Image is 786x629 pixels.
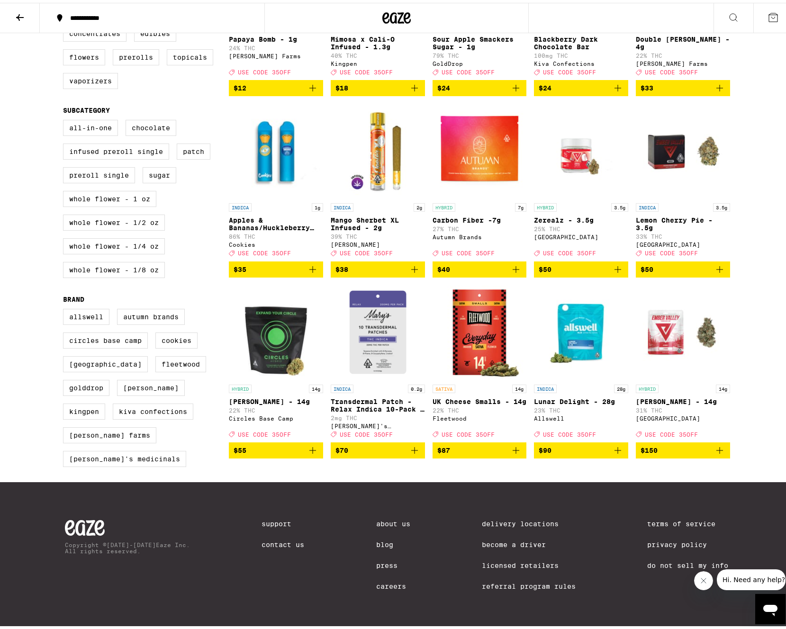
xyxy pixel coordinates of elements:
[177,141,210,157] label: Patch
[331,382,353,390] p: INDICA
[331,282,425,377] img: Mary's Medicinals - Transdermal Patch - Relax Indica 10-Pack - 200mg
[636,239,730,245] div: [GEOGRAPHIC_DATA]
[636,101,730,258] a: Open page for Lemon Cherry Pie - 3.5g from Ember Valley
[309,382,323,390] p: 14g
[376,538,410,546] a: Blog
[340,429,393,435] span: USE CODE 35OFF
[534,231,628,237] div: [GEOGRAPHIC_DATA]
[331,412,425,418] p: 2mg THC
[713,200,730,209] p: 3.5g
[262,538,304,546] a: Contact Us
[636,440,730,456] button: Add to bag
[534,214,628,221] p: Zerealz - 3.5g
[331,231,425,237] p: 39% THC
[234,81,246,89] span: $12
[636,413,730,419] div: [GEOGRAPHIC_DATA]
[534,101,628,196] img: Ember Valley - Zerealz - 3.5g
[641,263,653,270] span: $50
[636,33,730,48] p: Double [PERSON_NAME] - 4g
[515,200,526,209] p: 7g
[543,248,596,254] span: USE CODE 35OFF
[63,377,109,393] label: GoldDrop
[433,77,527,93] button: Add to bag
[229,382,252,390] p: HYBRID
[539,81,551,89] span: $24
[331,200,353,209] p: INDICA
[262,517,304,525] a: Support
[63,164,135,180] label: Preroll Single
[482,538,576,546] a: Become a Driver
[63,188,156,204] label: Whole Flower - 1 oz
[167,46,213,63] label: Topicals
[534,77,628,93] button: Add to bag
[63,212,165,228] label: Whole Flower - 1/2 oz
[408,382,425,390] p: 0.2g
[534,395,628,403] p: Lunar Delight - 28g
[534,282,628,377] img: Allswell - Lunar Delight - 28g
[238,248,291,254] span: USE CODE 35OFF
[331,33,425,48] p: Mimosa x Cali-O Infused - 1.3g
[647,517,728,525] a: Terms of Service
[636,77,730,93] button: Add to bag
[376,580,410,587] a: Careers
[376,517,410,525] a: About Us
[331,395,425,410] p: Transdermal Patch - Relax Indica 10-Pack - 200mg
[755,591,786,621] iframe: Button to launch messaging window
[229,200,252,209] p: INDICA
[229,404,323,411] p: 22% THC
[117,377,185,393] label: [PERSON_NAME]
[63,401,105,417] label: Kingpen
[63,353,148,369] label: [GEOGRAPHIC_DATA]
[335,263,348,270] span: $38
[63,235,165,252] label: Whole Flower - 1/4 oz
[63,70,118,86] label: Vaporizers
[433,200,455,209] p: HYBRID
[335,81,348,89] span: $18
[534,259,628,275] button: Add to bag
[229,231,323,237] p: 86% THC
[539,444,551,451] span: $90
[534,404,628,411] p: 23% THC
[229,440,323,456] button: Add to bag
[229,259,323,275] button: Add to bag
[534,282,628,440] a: Open page for Lunar Delight - 28g from Allswell
[534,33,628,48] p: Blackberry Dark Chocolate Bar
[645,429,698,435] span: USE CODE 35OFF
[694,568,713,587] iframe: Close message
[636,282,730,440] a: Open page for LA Runtz - 14g from Ember Valley
[63,46,105,63] label: Flowers
[331,58,425,64] div: Kingpen
[331,440,425,456] button: Add to bag
[433,282,527,440] a: Open page for UK Cheese Smalls - 14g from Fleetwood
[636,50,730,56] p: 22% THC
[716,382,730,390] p: 14g
[614,382,628,390] p: 28g
[636,58,730,64] div: [PERSON_NAME] Farms
[437,444,450,451] span: $87
[636,404,730,411] p: 31% THC
[433,101,527,196] img: Autumn Brands - Carbon Fiber -7g
[482,517,576,525] a: Delivery Locations
[433,404,527,411] p: 22% THC
[433,50,527,56] p: 79% THC
[534,200,557,209] p: HYBRID
[229,282,323,377] img: Circles Base Camp - Lantz - 14g
[414,200,425,209] p: 2g
[433,282,527,377] img: Fleetwood - UK Cheese Smalls - 14g
[229,77,323,93] button: Add to bag
[229,50,323,56] div: [PERSON_NAME] Farms
[645,248,698,254] span: USE CODE 35OFF
[63,306,109,322] label: Allswell
[534,50,628,56] p: 100mg THC
[534,440,628,456] button: Add to bag
[376,559,410,566] a: Press
[433,101,527,258] a: Open page for Carbon Fiber -7g from Autumn Brands
[433,440,527,456] button: Add to bag
[63,117,118,133] label: All-In-One
[645,66,698,72] span: USE CODE 35OFF
[433,33,527,48] p: Sour Apple Smackers Sugar - 1g
[433,413,527,419] div: Fleetwood
[229,214,323,229] p: Apples & Bananas/Huckleberry Gelato 3 in 1 AIO - 1g
[437,263,450,270] span: $40
[331,50,425,56] p: 40% THC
